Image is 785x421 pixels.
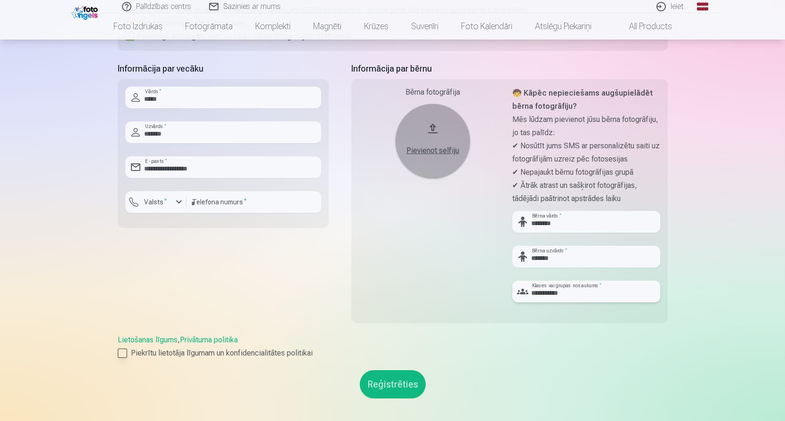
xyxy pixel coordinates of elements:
div: Bērna fotogrāfija [359,87,507,98]
a: All products [603,13,683,40]
button: Reģistrēties [360,370,426,398]
div: Pievienot selfiju [405,145,461,156]
a: Suvenīri [400,13,450,40]
a: Fotogrāmata [174,13,244,40]
a: Lietošanas līgums [118,335,178,344]
label: Valsts [140,197,171,207]
a: Komplekti [244,13,302,40]
h5: Informācija par vecāku [118,62,329,75]
img: /fa1 [72,4,100,20]
div: , [118,334,668,359]
a: Magnēti [302,13,353,40]
p: Mēs lūdzam pievienot jūsu bērna fotogrāfiju, jo tas palīdz: [512,113,660,139]
p: ✔ Nepajaukt bērnu fotogrāfijas grupā [512,166,660,179]
p: ✔ Nosūtīt jums SMS ar personalizētu saiti uz fotogrāfijām uzreiz pēc fotosesijas [512,139,660,166]
label: Piekrītu lietotāja līgumam un konfidencialitātes politikai [118,348,668,359]
a: Foto izdrukas [102,13,174,40]
a: Foto kalendāri [450,13,524,40]
button: Valsts* [125,191,186,213]
button: Pievienot selfiju [395,104,470,179]
a: Atslēgu piekariņi [524,13,603,40]
a: Privātuma politika [180,335,238,344]
a: Krūzes [353,13,400,40]
strong: 🧒 Kāpēc nepieciešams augšupielādēt bērna fotogrāfiju? [512,89,653,111]
p: ✔ Ātrāk atrast un sašķirot fotogrāfijas, tādējādi paātrinot apstrādes laiku [512,179,660,205]
h5: Informācija par bērnu [351,62,668,75]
